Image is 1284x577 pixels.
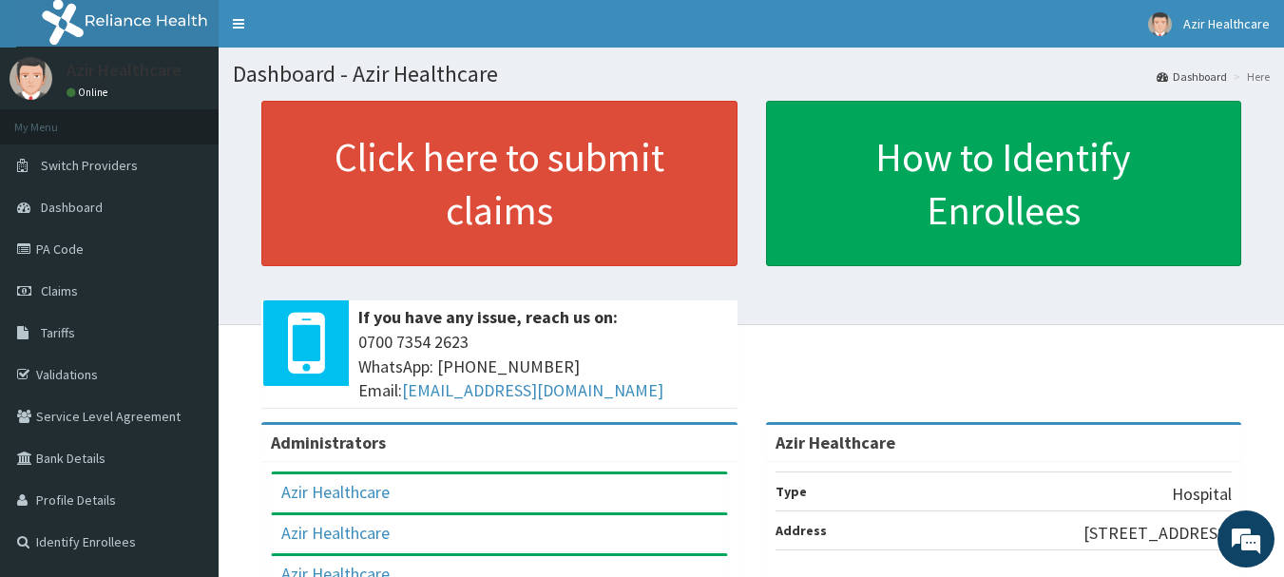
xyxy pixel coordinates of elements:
a: Azir Healthcare [281,522,390,544]
a: [EMAIL_ADDRESS][DOMAIN_NAME] [402,379,663,401]
a: Online [67,86,112,99]
span: Dashboard [41,199,103,216]
p: Hospital [1172,482,1232,507]
p: [STREET_ADDRESS] [1083,521,1232,546]
p: Azir Healthcare [67,62,182,79]
span: 0700 7354 2623 WhatsApp: [PHONE_NUMBER] Email: [358,330,728,403]
img: User Image [1148,12,1172,36]
span: Azir Healthcare [1183,15,1270,32]
a: How to Identify Enrollees [766,101,1242,266]
a: Dashboard [1157,68,1227,85]
b: Administrators [271,432,386,453]
img: User Image [10,57,52,100]
b: If you have any issue, reach us on: [358,306,618,328]
b: Address [776,522,827,539]
h1: Dashboard - Azir Healthcare [233,62,1270,87]
strong: Azir Healthcare [776,432,895,453]
li: Here [1229,68,1270,85]
b: Type [776,483,807,500]
span: Tariffs [41,324,75,341]
span: Switch Providers [41,157,138,174]
span: Claims [41,282,78,299]
a: Azir Healthcare [281,481,390,503]
a: Click here to submit claims [261,101,738,266]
